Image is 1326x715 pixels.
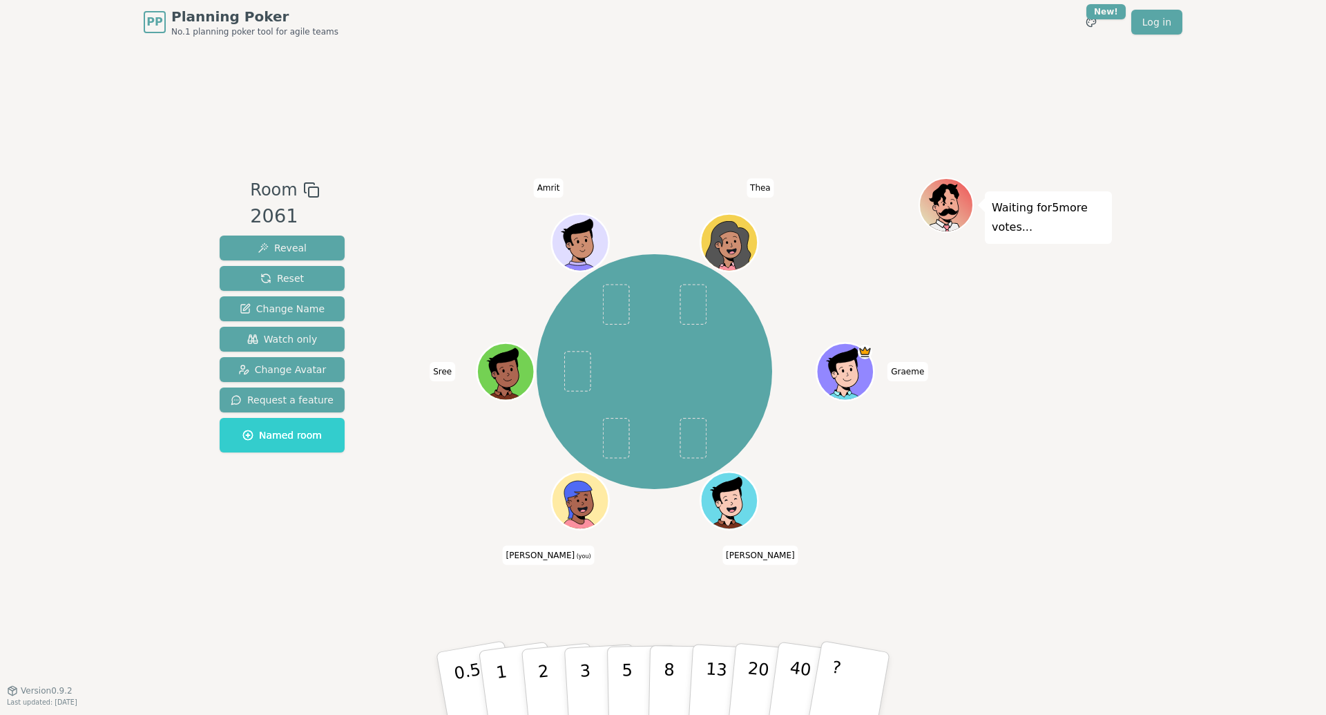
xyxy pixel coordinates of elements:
span: Click to change your name [534,178,564,198]
span: Room [250,178,297,202]
span: Click to change your name [747,178,774,198]
button: Watch only [220,327,345,352]
span: (you) [575,553,591,559]
button: Reset [220,266,345,291]
span: Graeme is the host [858,345,872,359]
button: Change Avatar [220,357,345,382]
a: Log in [1131,10,1182,35]
span: Named room [242,428,322,442]
span: Change Name [240,302,325,316]
span: Click to change your name [887,362,928,381]
span: Click to change your name [722,545,798,564]
div: 2061 [250,202,319,231]
span: Click to change your name [430,362,455,381]
button: Version0.9.2 [7,685,73,696]
span: Version 0.9.2 [21,685,73,696]
button: Click to change your avatar [553,474,607,528]
button: Request a feature [220,388,345,412]
button: New! [1079,10,1104,35]
a: PPPlanning PokerNo.1 planning poker tool for agile teams [144,7,338,37]
button: Reveal [220,236,345,260]
span: Watch only [247,332,318,346]
span: Request a feature [231,393,334,407]
span: Planning Poker [171,7,338,26]
span: Last updated: [DATE] [7,698,77,706]
span: Click to change your name [503,545,595,564]
button: Change Name [220,296,345,321]
span: PP [146,14,162,30]
button: Named room [220,418,345,452]
p: Waiting for 5 more votes... [992,198,1105,237]
span: Change Avatar [238,363,327,376]
span: Reset [260,271,304,285]
div: New! [1086,4,1126,19]
span: No.1 planning poker tool for agile teams [171,26,338,37]
span: Reveal [258,241,307,255]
